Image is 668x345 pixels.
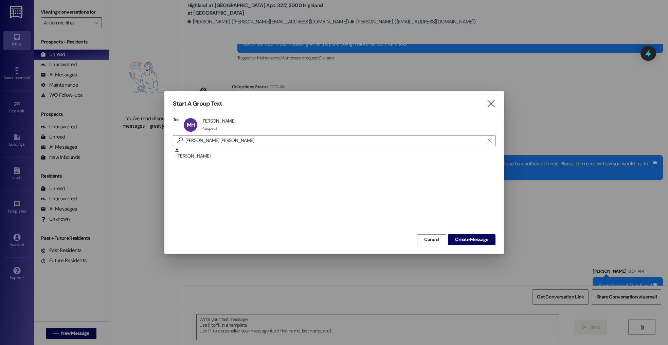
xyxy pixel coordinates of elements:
i:  [488,138,491,143]
button: Clear text [484,135,495,146]
div: [PERSON_NAME] [201,118,235,124]
i:  [175,137,185,144]
div: : [PERSON_NAME] [175,148,495,160]
h3: To: [173,116,179,123]
h3: Start A Group Text [173,100,222,108]
span: Cancel [424,236,439,243]
i:  [486,100,495,107]
input: Search for any contact or apartment [185,136,484,145]
div: Prospect [201,126,217,131]
span: Create Message [455,236,488,243]
span: MH [187,121,195,128]
button: Create Message [448,234,495,245]
button: Cancel [417,234,446,245]
div: : [PERSON_NAME] [173,148,495,165]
